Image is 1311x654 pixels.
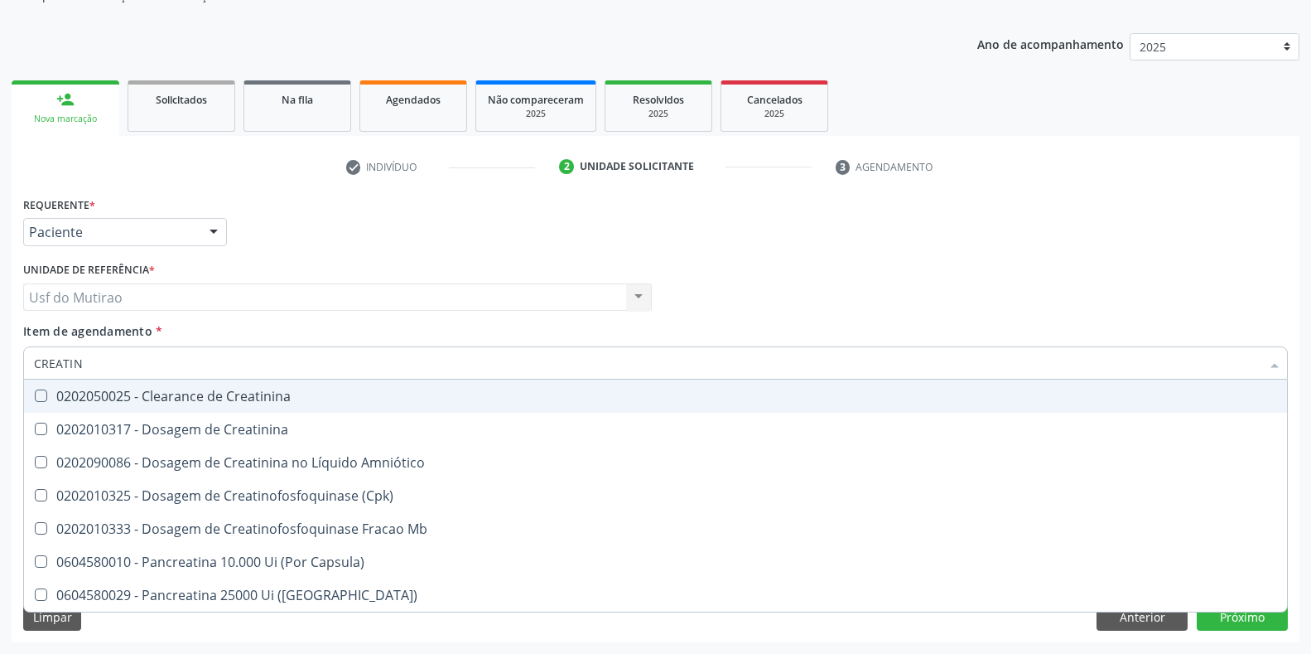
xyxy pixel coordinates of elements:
[23,323,152,339] span: Item de agendamento
[34,390,1277,403] div: 0202050025 - Clearance de Creatinina
[559,159,574,174] div: 2
[29,224,193,240] span: Paciente
[23,258,155,283] label: Unidade de referência
[386,93,441,107] span: Agendados
[1197,603,1288,631] button: Próximo
[617,108,700,120] div: 2025
[34,423,1277,436] div: 0202010317 - Dosagem de Creatinina
[1097,603,1188,631] button: Anterior
[747,93,803,107] span: Cancelados
[23,113,108,125] div: Nova marcação
[34,346,1260,380] input: Buscar por procedimentos
[23,603,81,631] button: Limpar
[580,159,694,174] div: Unidade solicitante
[633,93,684,107] span: Resolvidos
[488,93,584,107] span: Não compareceram
[23,192,95,218] label: Requerente
[282,93,313,107] span: Na fila
[34,589,1277,602] div: 0604580029 - Pancreatina 25000 Ui ([GEOGRAPHIC_DATA])
[488,108,584,120] div: 2025
[733,108,816,120] div: 2025
[977,33,1124,54] p: Ano de acompanhamento
[56,90,75,109] div: person_add
[156,93,207,107] span: Solicitados
[34,489,1277,502] div: 0202010325 - Dosagem de Creatinofosfoquinase (Cpk)
[34,456,1277,469] div: 0202090086 - Dosagem de Creatinina no Líquido Amniótico
[34,555,1277,569] div: 0604580010 - Pancreatina 10.000 Ui (Por Capsula)
[34,522,1277,535] div: 0202010333 - Dosagem de Creatinofosfoquinase Fracao Mb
